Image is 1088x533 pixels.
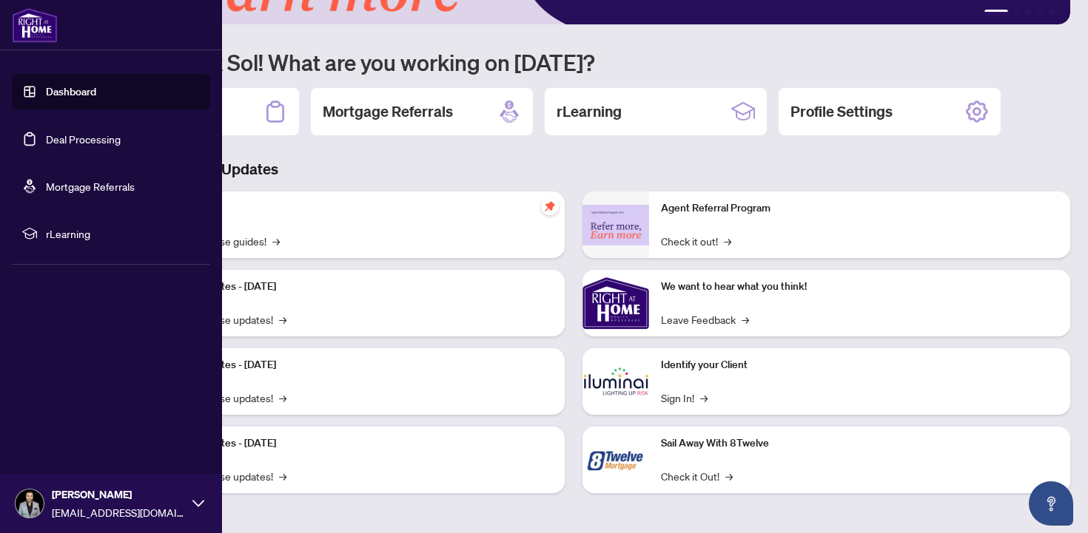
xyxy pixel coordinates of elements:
p: Platform Updates - [DATE] [155,435,553,452]
img: Agent Referral Program [582,205,649,245]
p: Self-Help [155,200,553,217]
span: → [725,468,733,484]
h2: Mortgage Referrals [323,101,453,122]
button: Open asap [1029,481,1073,526]
span: → [724,233,731,249]
a: Leave Feedback→ [661,311,749,327]
p: Sail Away With 8Twelve [661,435,1058,452]
span: [EMAIL_ADDRESS][DOMAIN_NAME] [52,504,185,520]
img: logo [12,7,58,43]
span: → [272,233,280,249]
a: Sign In!→ [661,390,708,406]
a: Mortgage Referrals [46,180,135,193]
a: Dashboard [46,85,96,98]
button: 3 [1026,10,1032,16]
img: Identify your Client [582,348,649,415]
p: Platform Updates - [DATE] [155,279,553,295]
button: 1 [984,10,1008,16]
button: 4 [1038,10,1044,16]
img: Sail Away With 8Twelve [582,427,649,493]
img: Profile Icon [16,489,44,517]
p: Identify your Client [661,357,1058,373]
h1: Welcome back Sol! What are you working on [DATE]? [77,48,1070,76]
button: 5 [1050,10,1055,16]
img: We want to hear what you think! [582,270,649,336]
a: Deal Processing [46,132,121,146]
a: Check it out!→ [661,233,731,249]
span: → [279,390,286,406]
span: → [279,468,286,484]
h3: Brokerage & Industry Updates [77,159,1070,180]
h2: Profile Settings [790,101,893,122]
h2: rLearning [557,101,622,122]
span: pushpin [541,197,559,215]
span: rLearning [46,225,200,242]
p: We want to hear what you think! [661,279,1058,295]
span: → [700,390,708,406]
span: → [279,311,286,327]
span: → [742,311,749,327]
p: Agent Referral Program [661,200,1058,217]
a: Check it Out!→ [661,468,733,484]
button: 2 [1014,10,1020,16]
span: [PERSON_NAME] [52,486,185,503]
p: Platform Updates - [DATE] [155,357,553,373]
